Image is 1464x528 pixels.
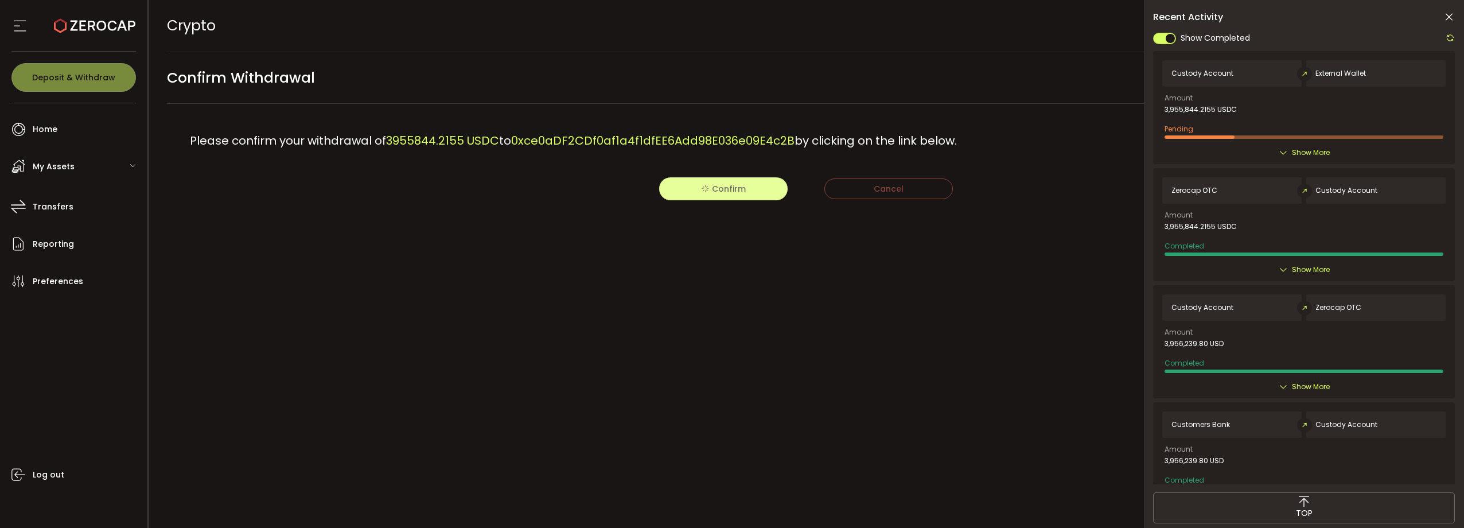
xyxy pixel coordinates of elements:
span: 3955844.2155 USDC [386,133,499,149]
span: Crypto [167,15,216,36]
button: Deposit & Withdraw [11,63,136,92]
span: Confirm Withdrawal [167,65,315,91]
span: Home [33,121,57,138]
span: Transfers [33,199,73,215]
span: Reporting [33,236,74,253]
span: TOP [1296,507,1313,519]
span: to [499,133,511,149]
span: My Assets [33,158,75,175]
span: 0xce0aDF2CDf0af1a4f1dfEE6Add98E036e09E4c2B [511,133,795,149]
span: Please confirm your withdrawal of [190,133,386,149]
span: Log out [33,467,64,483]
span: Recent Activity [1153,13,1223,22]
button: Cancel [824,178,953,199]
iframe: Chat Widget [1330,404,1464,528]
span: Preferences [33,273,83,290]
span: Cancel [874,183,904,195]
span: by clicking on the link below. [795,133,957,149]
span: Deposit & Withdraw [32,73,115,81]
